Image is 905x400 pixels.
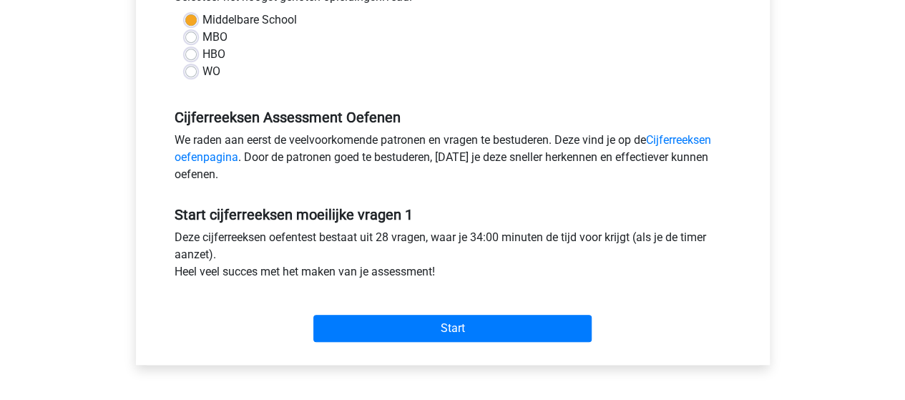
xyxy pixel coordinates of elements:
input: Start [313,315,592,342]
label: WO [202,63,220,80]
div: Deze cijferreeksen oefentest bestaat uit 28 vragen, waar je 34:00 minuten de tijd voor krijgt (al... [164,229,742,286]
h5: Cijferreeksen Assessment Oefenen [175,109,731,126]
label: HBO [202,46,225,63]
div: We raden aan eerst de veelvoorkomende patronen en vragen te bestuderen. Deze vind je op de . Door... [164,132,742,189]
h5: Start cijferreeksen moeilijke vragen 1 [175,206,731,223]
label: MBO [202,29,228,46]
label: Middelbare School [202,11,297,29]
